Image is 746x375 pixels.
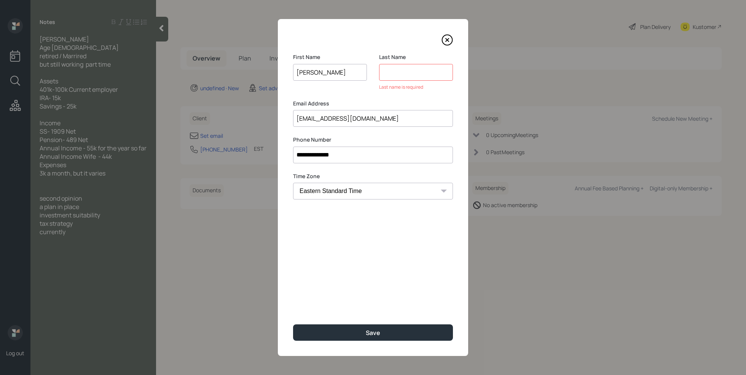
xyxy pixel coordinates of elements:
div: Save [366,329,380,337]
label: First Name [293,53,367,61]
div: Last name is required [379,84,453,91]
label: Email Address [293,100,453,107]
label: Time Zone [293,172,453,180]
label: Phone Number [293,136,453,144]
label: Last Name [379,53,453,61]
button: Save [293,324,453,341]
